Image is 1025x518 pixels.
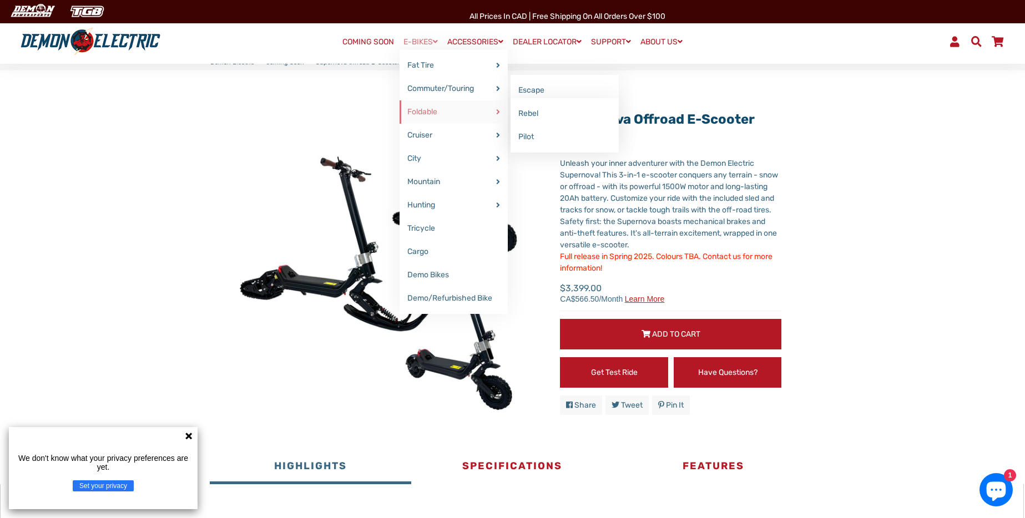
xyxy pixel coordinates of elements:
[339,34,398,50] a: COMING SOON
[400,100,508,124] a: Foldable
[400,170,508,194] a: Mountain
[400,54,508,77] a: Fat Tire
[73,480,134,491] button: Set your privacy
[210,451,411,484] button: Highlights
[443,34,507,50] a: ACCESSORIES
[560,357,668,388] a: Get Test Ride
[469,12,665,21] span: All Prices in CAD | Free shipping on all orders over $100
[400,240,508,263] a: Cargo
[560,282,664,303] span: $3,399.00
[560,133,781,146] span: Rated 0.0 out of 5 stars 0 reviews
[652,329,700,339] span: Add to Cart
[411,451,613,484] button: Specifications
[509,34,585,50] a: DEALER LOCATOR
[400,217,508,240] a: Tricycle
[560,252,772,273] span: Full release in Spring 2025. Colours TBA. Contact us for more information!
[587,34,635,50] a: SUPPORT
[511,125,619,149] a: Pilot
[560,319,781,349] button: Add to Cart
[13,454,193,471] p: We don't know what your privacy preferences are yet.
[6,2,59,21] img: Demon Electric
[400,124,508,147] a: Cruiser
[560,111,755,127] a: Supernova Offroad E-Scooter
[637,34,686,50] a: ABOUT US
[400,77,508,100] a: Commuter/Touring
[400,263,508,287] a: Demo Bikes
[574,400,596,410] span: Share
[511,79,619,102] a: Escape
[666,400,684,410] span: Pin it
[400,34,442,50] a: E-BIKES
[400,287,508,310] a: Demo/Refurbished Bike
[400,147,508,170] a: City
[621,400,643,410] span: Tweet
[64,2,110,21] img: TGB Canada
[511,102,619,125] a: Rebel
[613,451,814,484] button: Features
[674,357,782,388] a: Have Questions?
[976,473,1016,509] inbox-online-store-chat: Shopify online store chat
[560,159,778,250] span: Unleash your inner adventurer with the Demon Electric Supernova! This 3-in-1 e-scooter conquers a...
[17,27,164,56] img: Demon Electric logo
[400,194,508,217] a: Hunting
